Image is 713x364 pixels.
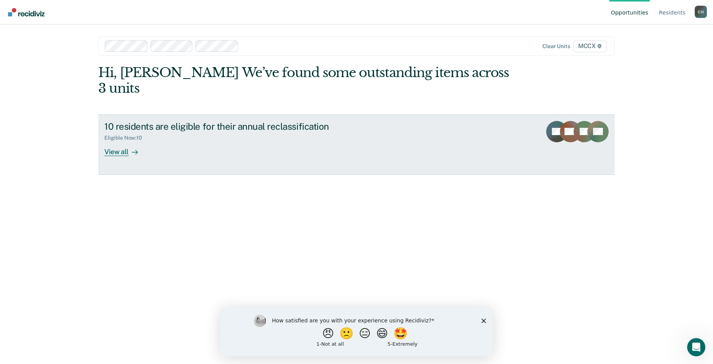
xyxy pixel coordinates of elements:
div: View all [104,141,147,156]
span: MCCX [573,40,607,52]
iframe: Survey by Kim from Recidiviz [220,307,493,356]
div: Hi, [PERSON_NAME] We’ve found some outstanding items across 3 units [98,65,512,96]
a: 10 residents are eligible for their annual reclassificationEligible Now:10View all [98,114,615,175]
iframe: Intercom live chat [687,338,705,356]
img: Recidiviz [8,8,45,16]
button: Profile dropdown button [695,6,707,18]
div: Clear units [542,43,570,50]
div: C H [695,6,707,18]
div: Eligible Now : 10 [104,135,148,141]
div: 10 residents are eligible for their annual reclassification [104,121,372,132]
